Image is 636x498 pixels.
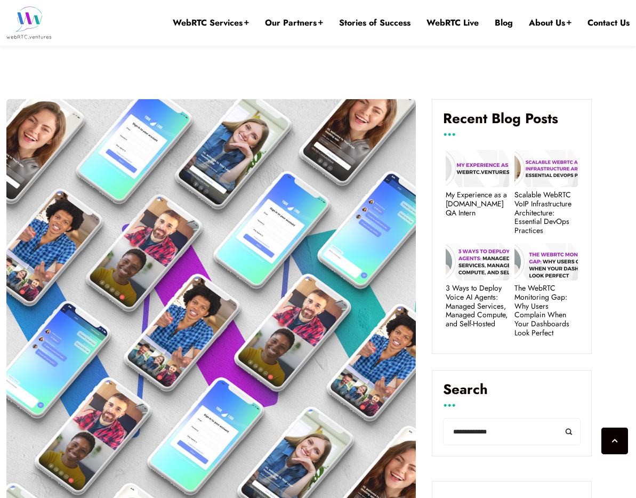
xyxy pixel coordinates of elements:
img: WebRTC.ventures [6,6,52,38]
h4: Recent Blog Posts [443,110,581,135]
a: WebRTC Live [426,17,479,29]
a: 3 Ways to Deploy Voice AI Agents: Managed Services, Managed Compute, and Self-Hosted [446,284,509,328]
a: Our Partners [265,17,323,29]
a: The WebRTC Monitoring Gap: Why Users Complain When Your Dashboards Look Perfect [514,284,578,338]
a: My Experience as a [DOMAIN_NAME] QA Intern [446,190,509,217]
button: Search [557,418,581,445]
a: Blog [495,17,513,29]
a: Scalable WebRTC VoIP Infrastructure Architecture: Essential DevOps Practices [514,190,578,235]
a: WebRTC Services [173,17,249,29]
label: Search [443,381,581,406]
a: Contact Us [587,17,630,29]
a: Stories of Success [339,17,410,29]
a: About Us [529,17,571,29]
